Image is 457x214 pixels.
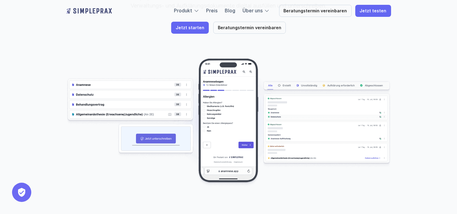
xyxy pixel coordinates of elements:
[174,8,193,14] a: Produkt
[225,8,236,14] a: Blog
[279,5,352,17] a: Beratungstermin vereinbaren
[206,8,218,14] a: Preis
[66,58,391,187] img: Beispielscreenshots aus der Simpleprax Anwendung
[243,8,263,14] a: Über uns
[284,8,347,14] p: Beratungstermin vereinbaren
[171,22,209,34] a: Jetzt starten
[218,25,281,30] p: Beratungstermin vereinbaren
[176,25,204,30] p: Jetzt starten
[360,8,387,14] p: Jetzt testen
[355,5,391,17] a: Jetzt testen
[213,22,286,34] a: Beratungstermin vereinbaren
